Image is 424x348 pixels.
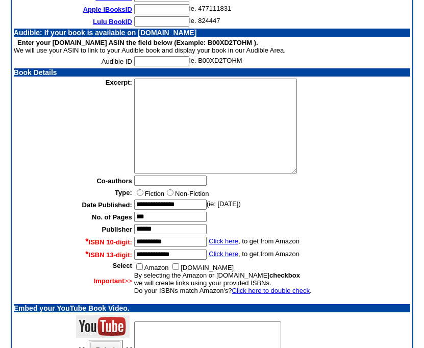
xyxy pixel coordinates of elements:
[269,271,300,279] b: checkbox
[89,251,132,259] font: ISBN 13-digit:
[134,264,312,294] font: By selecting the Amazon or [DOMAIN_NAME] we will create links using your provided ISBNs. Do your ...
[232,287,310,294] a: Click here to double check
[92,213,132,221] b: No. of Pages
[96,177,132,185] b: Co-authors
[181,264,234,271] font: [DOMAIN_NAME]
[209,236,238,245] a: Click here
[115,189,132,196] b: Type:
[144,264,169,271] font: Amazon
[134,190,209,197] font: Fiction Non-Fiction
[94,277,124,285] b: Important
[189,17,220,24] font: ie. 824447
[113,262,132,269] b: Select
[238,237,300,245] font: , to get from Amazon
[82,201,132,209] font: Date Published:
[207,200,241,208] font: (ie: [DATE])
[93,18,132,26] a: Lulu BookID
[94,277,132,285] font: >>
[106,79,132,86] font: Excerpt:
[209,237,238,245] font: Click here
[102,226,132,233] b: Publisher
[89,238,132,246] font: ISBN 10-digit:
[14,304,410,312] td: Embed your YouTube Book Video.
[209,249,238,258] a: Click here
[14,68,410,77] td: Book Details
[189,57,242,64] font: ie. B00XD2TOHM
[209,250,238,258] font: Click here
[17,39,258,46] b: Enter your [DOMAIN_NAME] ASIN the field below (Example: B00XD2TOHM ).
[189,5,231,12] font: ie. 477111831
[102,58,132,65] font: Audible ID
[83,6,132,13] a: Apple iBooksID
[238,250,300,258] font: , to get from Amazon
[14,39,286,54] font: We will use your ASIN to link to your Audible book and display your book in our Audible Area.
[76,315,130,338] img: youtube.gif
[14,29,410,37] td: Audible: If your book is available on [DOMAIN_NAME]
